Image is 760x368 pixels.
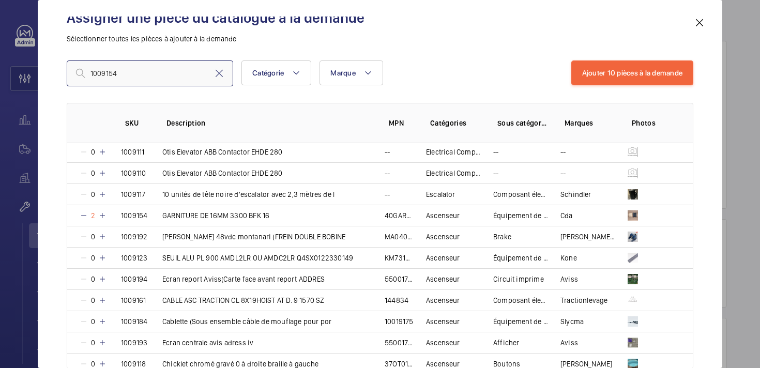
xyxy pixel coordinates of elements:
p: Description [166,118,372,128]
p: 1009194 [121,274,147,284]
p: -- [493,147,498,157]
p: Catégories [430,118,481,128]
p: MPN [389,118,414,128]
p: Composant électrique [493,295,548,305]
p: Ascenseur [426,295,460,305]
p: Cablette (Sous ensemble câble de mouflage pour por [162,316,331,327]
p: [PERSON_NAME] & C [560,232,615,242]
img: ZISN1RhWNW6q92DkLI6Mv43eFJqMKh4VM4kXKXgyASR4MSqW.png [628,189,638,200]
p: 2 [88,210,98,221]
img: lZzwx2qEU4_cUztSVACQUlJFolB9h6iXXrgbfLzBGM78b7SA.png [628,295,638,305]
p: 0 [88,168,98,178]
p: Ascenseur [426,210,460,221]
p: SEUIL ALU PL 900 AMDL2LR OU AMDC2LR Q4SX0122330149 [162,253,353,263]
img: nBWKpvBPvYkgdZR_OThXsv_Gwzgw2kSXqp2bDc919mFXcmR_.jpeg [628,210,638,221]
img: TOhDqA0Ps9L-wwBou6iqgYX-O1fiWhtTdoSwXmgvIYGmOQzQ.png [628,316,638,327]
p: Circuit imprime [493,274,544,284]
p: Escalator [426,189,455,200]
p: 1009123 [121,253,147,263]
p: -- [560,147,566,157]
p: 0 [88,338,98,348]
p: Ecran centrale avis adress iv [162,338,253,348]
p: Aviss [560,338,578,348]
p: MA04010000 [385,232,414,242]
p: Aviss [560,274,578,284]
p: Équipement de porte [493,316,548,327]
img: PbFrpNtY6GKqq4ZI_ucwyVHNUML_Jd0xAyW-yOF98CQfYUyd.png [628,338,638,348]
p: Tractionlevage [560,295,608,305]
img: mgKNnLUo32YisrdXDPXwnmHuC0uVg7sd9j77u0g5nYnLw-oI.png [628,168,638,178]
p: 0 [88,274,98,284]
p: Electrical Components [426,168,481,178]
button: Marque [320,60,383,85]
p: 1009110 [121,168,146,178]
p: 1009192 [121,232,147,242]
p: 0 [88,232,98,242]
input: Find a part [67,60,233,86]
p: 1009111 [121,147,144,157]
p: 0 [88,295,98,305]
p: KM731388H03LL900 [385,253,414,263]
p: 10 unités de tête noire d'escalator avec 2,3 mètres de l [162,189,335,200]
p: Otis Elevator ABB Contactor EHDE 280 [162,168,283,178]
p: Ascenseur [426,316,460,327]
p: 55001703 - [GEOGRAPHIC_DATA]-AD4 [385,338,414,348]
button: Ajouter 10 pièces à la demande [571,60,694,85]
p: Marques [565,118,615,128]
p: 1009117 [121,189,145,200]
p: SKU [125,118,150,128]
p: Ascenseur [426,253,460,263]
p: Équipement de porte [493,210,548,221]
p: Sélectionner toutes les pièces à ajouter à la demande [67,34,693,44]
button: Catégorie [241,60,311,85]
p: Electrical Components [426,147,481,157]
p: 0 [88,253,98,263]
p: 0 [88,316,98,327]
p: -- [385,189,390,200]
span: Catégorie [252,69,284,77]
p: 1009184 [121,316,147,327]
p: Schindler [560,189,591,200]
p: Photos [632,118,672,128]
p: Sous catégories [497,118,548,128]
p: 10019175 [385,316,413,327]
p: Otis Elevator ABB Contactor EHDE 280 [162,147,283,157]
img: mgKNnLUo32YisrdXDPXwnmHuC0uVg7sd9j77u0g5nYnLw-oI.png [628,147,638,157]
span: Marque [330,69,356,77]
p: 40GAR0039 [385,210,414,221]
p: Cda [560,210,573,221]
p: Ascenseur [426,232,460,242]
p: -- [493,168,498,178]
p: 0 [88,189,98,200]
p: 144834 [385,295,408,305]
p: [PERSON_NAME] 48vdc montanari (FREIN DOUBLE BOBINE [162,232,345,242]
p: 55001709 - [GEOGRAPHIC_DATA]-RPAD4 [385,274,414,284]
p: 0 [88,147,98,157]
p: Ascenseur [426,338,460,348]
img: -tHWr2_kbDjLmRb6GEIctEkOYkpuJUAAmISbNTIltr1AyKz8.png [628,253,638,263]
h2: Assigner une pièce du catalogue à la demande [67,8,693,27]
p: Afficher [493,338,519,348]
p: Slycma [560,316,584,327]
p: Ecran report Aviss(Carte face avant report ADDRES [162,274,325,284]
img: IAiencn9ClQYcL58TDooAa9oilG7HlYyb160olYjNBoVUJgQ.png [628,232,638,242]
p: 1009193 [121,338,147,348]
p: Brake [493,232,511,242]
p: -- [385,168,390,178]
p: -- [560,168,566,178]
p: 1009154 [121,210,147,221]
p: 1009161 [121,295,146,305]
p: CABLE ASC TRACTION CL 8X19HOIST AT D. 9 1570 SZ [162,295,325,305]
p: -- [385,147,390,157]
p: Ascenseur [426,274,460,284]
p: Composant électrique [493,189,548,200]
p: Équipement de porte [493,253,548,263]
img: nmNIxDtaUEXldlj2ZCwtJ1R9MoKhRl_KSTzmUh8DnydPH9Bs.png [628,274,638,284]
p: GARNITURE DE 16MM 3300 BFK 16 [162,210,269,221]
p: Kone [560,253,577,263]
